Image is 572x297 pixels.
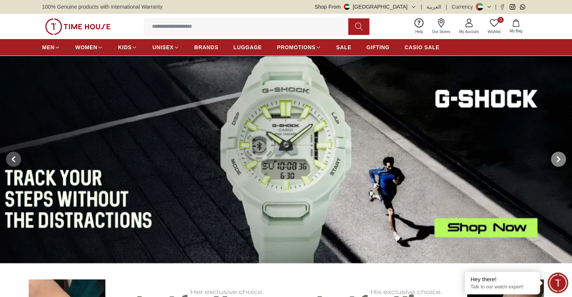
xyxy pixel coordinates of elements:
[118,44,132,51] span: KIDS
[75,44,97,51] span: WOMEN
[405,41,440,54] a: CASIO SALE
[520,4,525,10] a: Whatsapp
[412,29,426,35] span: Help
[452,3,476,11] div: Currency
[315,3,416,11] button: Shop From[GEOGRAPHIC_DATA]
[336,41,351,54] a: SALE
[194,44,218,51] span: BRANDS
[42,41,60,54] a: MEN
[118,41,137,54] a: KIDS
[470,276,534,283] div: Hey there!
[507,28,525,34] span: My Bag
[429,29,453,35] span: Our Stores
[485,29,504,35] span: Wishlist
[344,4,350,10] img: United Arab Emirates
[336,44,351,51] span: SALE
[75,41,103,54] a: WOMEN
[277,41,321,54] a: PROMOTIONS
[366,44,390,51] span: GIFTING
[411,17,428,36] a: Help
[366,41,390,54] a: GIFTING
[234,41,262,54] a: LUGGAGE
[510,4,515,10] a: Instagram
[446,3,447,11] span: |
[277,44,316,51] span: PROMOTIONS
[548,273,568,293] div: Chat Widget
[42,44,55,51] span: MEN
[428,17,455,36] a: Our Stores
[498,17,504,23] span: 0
[194,41,218,54] a: BRANDS
[42,3,162,11] span: 100% Genuine products with International Warranty
[470,284,534,290] p: Talk to our watch expert!
[234,44,262,51] span: LUGGAGE
[483,17,505,36] a: 0Wishlist
[505,18,527,35] button: My Bag
[152,41,179,54] a: UNISEX
[405,44,440,51] span: CASIO SALE
[456,29,482,35] span: My Account
[426,3,441,11] button: العربية
[495,3,496,11] span: |
[152,44,173,51] span: UNISEX
[421,3,422,11] span: |
[499,4,505,10] a: Facebook
[45,18,111,35] img: ...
